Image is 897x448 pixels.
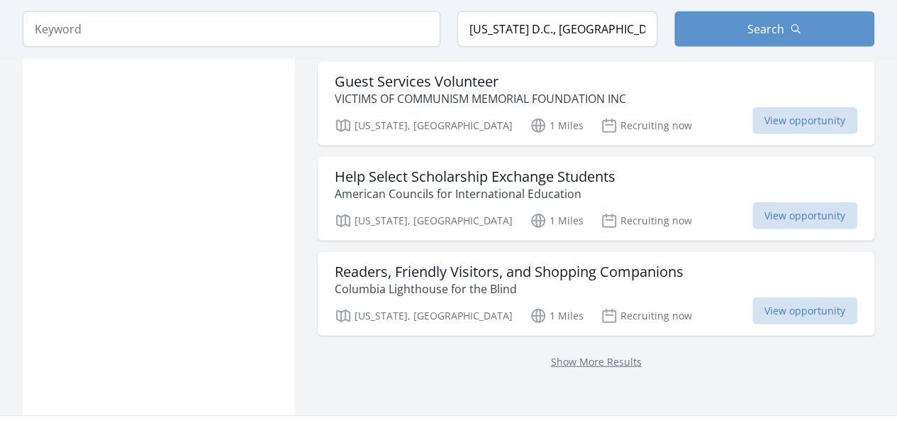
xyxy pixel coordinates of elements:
[530,307,584,324] p: 1 Miles
[457,11,657,47] input: Location
[601,212,692,229] p: Recruiting now
[674,11,874,47] button: Search
[335,73,626,90] h3: Guest Services Volunteer
[318,157,874,241] a: Help Select Scholarship Exchange Students American Councils for International Education [US_STATE...
[530,117,584,134] p: 1 Miles
[551,355,642,368] a: Show More Results
[530,212,584,229] p: 1 Miles
[335,307,513,324] p: [US_STATE], [GEOGRAPHIC_DATA]
[335,263,684,280] h3: Readers, Friendly Visitors, and Shopping Companions
[601,117,692,134] p: Recruiting now
[747,21,784,38] span: Search
[335,280,684,297] p: Columbia Lighthouse for the Blind
[23,11,440,47] input: Keyword
[601,307,692,324] p: Recruiting now
[318,62,874,146] a: Guest Services Volunteer VICTIMS OF COMMUNISM MEMORIAL FOUNDATION INC [US_STATE], [GEOGRAPHIC_DAT...
[752,297,857,324] span: View opportunity
[752,202,857,229] span: View opportunity
[335,212,513,229] p: [US_STATE], [GEOGRAPHIC_DATA]
[335,168,615,185] h3: Help Select Scholarship Exchange Students
[752,107,857,134] span: View opportunity
[335,90,626,107] p: VICTIMS OF COMMUNISM MEMORIAL FOUNDATION INC
[335,185,615,202] p: American Councils for International Education
[318,252,874,336] a: Readers, Friendly Visitors, and Shopping Companions Columbia Lighthouse for the Blind [US_STATE],...
[335,117,513,134] p: [US_STATE], [GEOGRAPHIC_DATA]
